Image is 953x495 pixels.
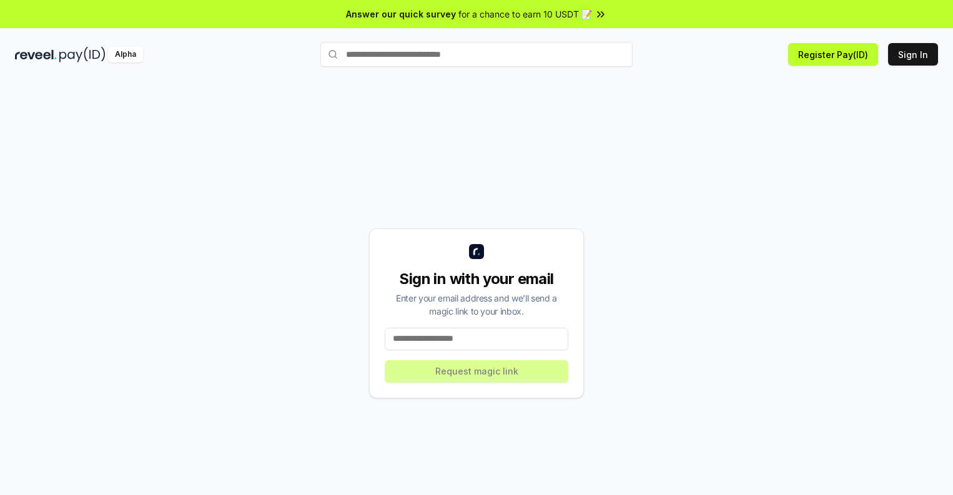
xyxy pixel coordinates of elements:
button: Register Pay(ID) [788,43,878,66]
img: logo_small [469,244,484,259]
span: Answer our quick survey [346,7,456,21]
div: Sign in with your email [385,269,568,289]
span: for a chance to earn 10 USDT 📝 [458,7,592,21]
div: Enter your email address and we’ll send a magic link to your inbox. [385,292,568,318]
img: pay_id [59,47,106,62]
img: reveel_dark [15,47,57,62]
div: Alpha [108,47,143,62]
button: Sign In [888,43,938,66]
